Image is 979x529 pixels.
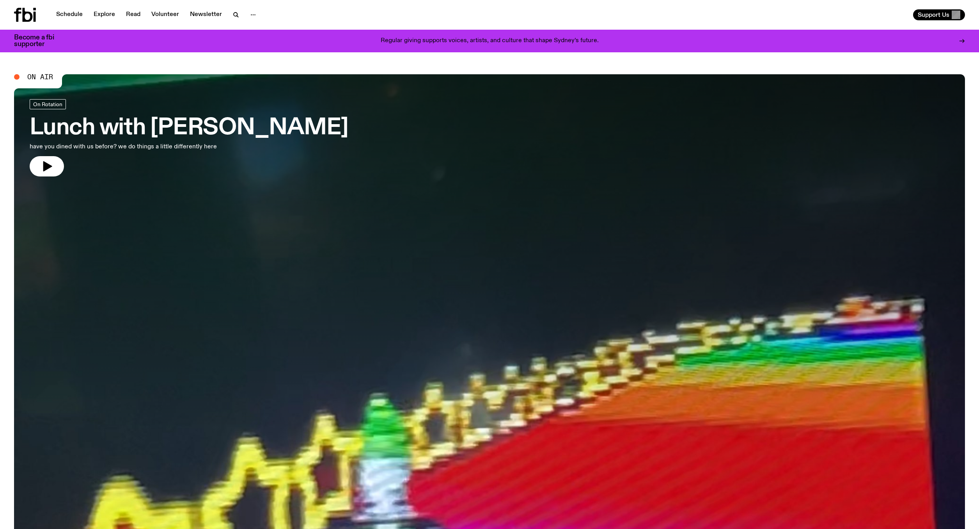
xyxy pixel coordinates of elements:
span: On Air [27,73,53,80]
span: Support Us [918,11,949,18]
a: Newsletter [185,9,227,20]
span: On Rotation [33,101,62,107]
p: have you dined with us before? we do things a little differently here [30,142,229,151]
a: Read [121,9,145,20]
a: Explore [89,9,120,20]
a: On Rotation [30,99,66,109]
h3: Lunch with [PERSON_NAME] [30,117,348,139]
a: Schedule [51,9,87,20]
button: Support Us [913,9,965,20]
h3: Become a fbi supporter [14,34,64,48]
a: Volunteer [147,9,184,20]
a: Lunch with [PERSON_NAME]have you dined with us before? we do things a little differently here [30,99,348,176]
p: Regular giving supports voices, artists, and culture that shape Sydney’s future. [381,37,599,45]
